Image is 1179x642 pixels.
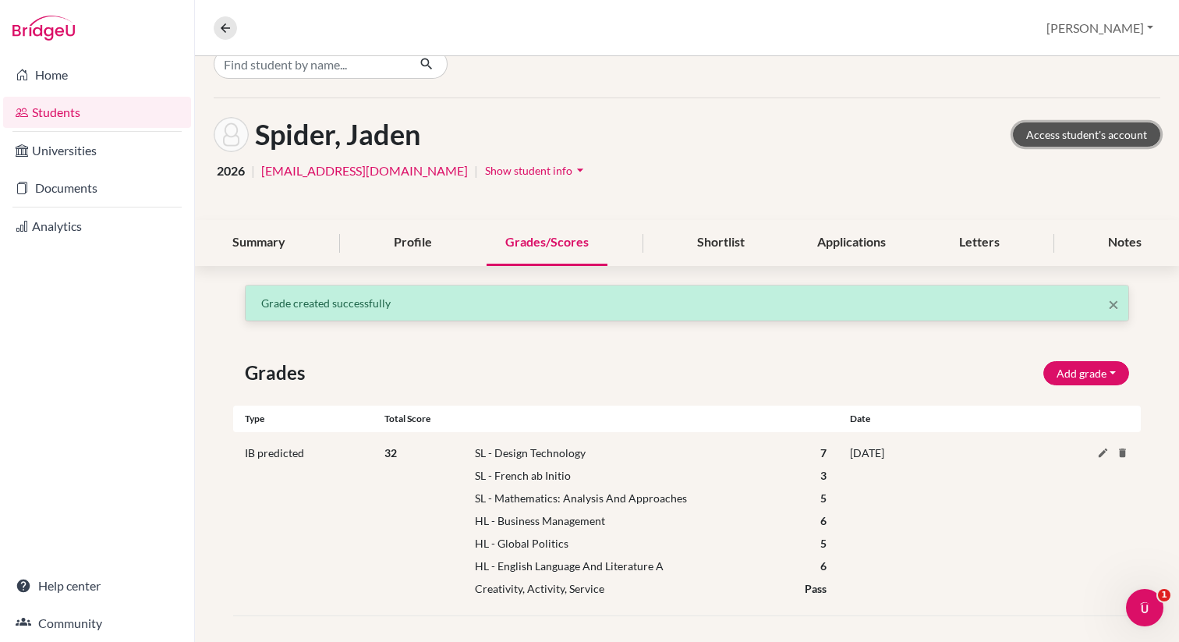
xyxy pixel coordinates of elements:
div: Letters [940,220,1018,266]
div: Creativity, Activity, Service [463,580,794,597]
div: SL - Mathematics: Analysis And Approaches [463,490,809,506]
a: Universities [3,135,191,166]
div: Applications [798,220,905,266]
div: Grades/Scores [487,220,607,266]
span: 2026 [217,161,245,180]
div: HL - English Language And Literature A [463,558,809,574]
iframe: Intercom live chat [1126,589,1163,626]
div: [DATE] [838,445,1065,603]
img: Bridge-U [12,16,75,41]
div: Summary [214,220,304,266]
input: Find student by name... [214,49,407,79]
div: 5 [809,490,838,506]
a: Help center [3,570,191,601]
a: Students [3,97,191,128]
div: HL - Business Management [463,513,809,529]
div: 3 [809,467,838,484]
div: Type [233,412,384,426]
span: | [251,161,255,180]
div: Notes [1089,220,1160,266]
a: Analytics [3,211,191,242]
span: | [474,161,478,180]
a: Home [3,59,191,90]
span: × [1108,293,1119,315]
div: 32 [373,445,451,603]
div: 6 [809,558,838,574]
button: Close [1108,295,1119,314]
a: Documents [3,172,191,204]
div: SL - Design Technology [463,445,809,461]
h1: Spider, Jaden [255,118,420,151]
div: SL - French ab Initio [463,467,809,484]
div: Shortlist [678,220,763,266]
button: Add grade [1043,361,1129,385]
div: Pass [793,580,838,597]
div: IB predicted [233,445,384,603]
div: Date [838,412,1065,426]
div: 7 [809,445,838,461]
button: [PERSON_NAME] [1039,13,1160,43]
div: HL - Global Politics [463,535,809,552]
i: arrow_drop_down [572,162,588,178]
button: Show student infoarrow_drop_down [484,158,589,183]
a: Community [3,608,191,639]
img: Jaden Spider's avatar [214,117,249,152]
span: Grades [245,359,311,387]
span: 1 [1158,589,1170,601]
p: Grade created successfully [261,295,1113,311]
span: Show student info [485,164,572,177]
a: [EMAIL_ADDRESS][DOMAIN_NAME] [261,161,468,180]
div: 6 [809,513,838,529]
div: 5 [809,535,838,552]
a: Access student's account [1013,122,1160,147]
div: Total score [384,412,838,426]
div: Profile [375,220,451,266]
